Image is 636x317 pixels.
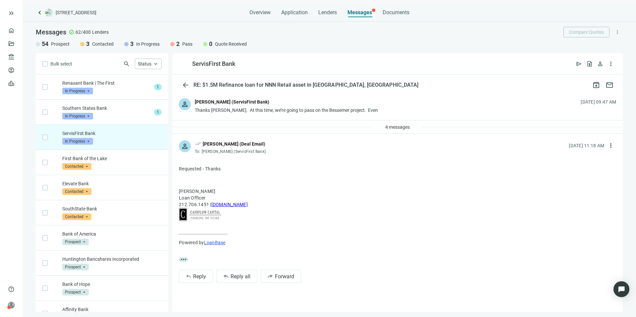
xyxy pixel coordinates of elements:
span: Documents [383,9,409,16]
span: 4 messages [385,124,410,130]
span: Contacted [62,213,91,220]
span: Contacted [92,41,114,47]
span: 54 [42,40,48,48]
span: Prospect [62,289,89,295]
button: archive [590,78,603,92]
span: Status [138,61,151,67]
span: 62/400 [76,29,91,35]
div: [PERSON_NAME] (ServisFirst Bank) [195,98,269,106]
span: Prospect [62,264,89,270]
span: Pass [182,41,192,47]
span: more_vert [608,142,614,149]
button: arrow_back [179,78,192,92]
div: Thanks [PERSON_NAME]. At this time, we’re going to pass on the Bessemer project. Even [195,107,378,113]
span: person [8,302,15,308]
p: Bank of America [62,231,162,237]
span: person [181,142,189,150]
span: person [181,100,189,108]
div: Open Intercom Messenger [613,281,629,297]
span: Lenders [318,9,337,16]
button: reply_allReply all [216,270,257,283]
div: [DATE] 09:47 AM [581,98,616,106]
span: arrow_back [182,81,189,89]
button: replyReply [179,270,213,283]
span: [STREET_ADDRESS] [56,9,96,16]
p: First Bank of the Lake [62,155,162,162]
span: done_all [195,140,201,149]
span: Prospect [62,239,89,245]
button: mail [603,78,616,92]
p: Huntington Bancshares Incorporated [62,256,162,262]
span: Prospect [51,41,70,47]
span: [PERSON_NAME] (ServisFirst Bank) [202,149,266,154]
img: deal-logo [45,9,53,17]
span: 1 [154,84,162,90]
span: In Progress [62,88,93,94]
p: Elevate Bank [62,180,162,187]
span: more_horiz [179,257,188,262]
p: SouthState Bank [62,205,162,212]
span: check_circle [69,29,74,35]
span: search [123,61,130,67]
span: archive [592,81,600,89]
span: person [597,61,604,67]
span: keyboard_arrow_up [153,61,159,67]
span: reply [186,274,191,279]
p: Southern States Bank [62,105,151,112]
div: RE: $1.5M Refinance loan for NNN Retail asset in [GEOGRAPHIC_DATA], [GEOGRAPHIC_DATA] [192,82,420,88]
span: send [576,61,582,67]
span: Reply [193,273,206,280]
span: Contacted [62,163,91,170]
button: person [595,59,606,69]
div: ServisFirst Bank [192,60,235,68]
span: Forward [275,273,294,280]
button: send [574,59,584,69]
span: Application [281,9,308,16]
span: more_vert [608,61,614,67]
span: Reply all [231,273,250,280]
span: 2 [176,40,180,48]
span: Messages [36,28,66,36]
button: more_vert [612,27,623,37]
span: forward [268,274,273,279]
span: Overview [249,9,271,16]
div: To: [195,149,268,154]
span: Quote Received [215,41,247,47]
button: more_vert [606,59,616,69]
span: In Progress [136,41,160,47]
p: Bank of Hope [62,281,162,288]
span: 0 [209,40,212,48]
span: In Progress [62,138,93,145]
span: Bulk select [50,60,72,68]
span: reply_all [223,274,229,279]
span: Contacted [62,188,91,195]
span: 3 [86,40,89,48]
span: In Progress [62,113,93,119]
p: Affinity Bank [62,306,162,313]
button: Compare Quotes [563,27,609,37]
button: forwardForward [261,270,301,283]
a: keyboard_arrow_left [36,9,44,17]
button: more_vert [606,140,616,151]
div: [DATE] 11:18 AM [569,142,604,149]
span: request_quote [586,61,593,67]
span: account_balance [8,54,13,60]
button: 4 messages [380,122,415,132]
span: 3 [130,40,133,48]
div: [PERSON_NAME] (Deal Email) [203,140,265,148]
button: request_quote [584,59,595,69]
span: mail [606,81,613,89]
span: more_vert [614,29,620,35]
p: Renasant Bank | The First [62,80,151,86]
button: keyboard_double_arrow_right [7,9,15,17]
span: Messages [347,9,372,16]
p: ServisFirst Bank [62,130,162,137]
span: help [8,286,15,293]
span: Lenders [92,29,109,35]
span: 1 [154,109,162,115]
